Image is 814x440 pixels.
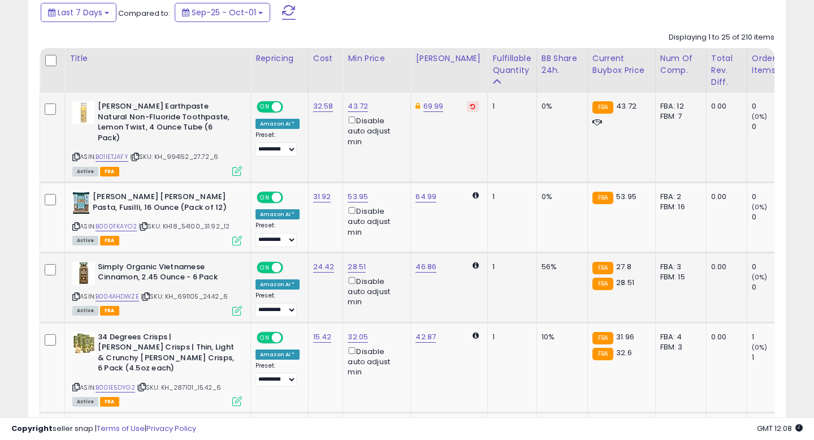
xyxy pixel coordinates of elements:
[72,167,98,176] span: All listings currently available for purchase on Amazon
[41,3,116,22] button: Last 7 Days
[11,424,196,434] div: seller snap | |
[96,222,137,231] a: B000FKAYO2
[660,111,698,122] div: FBM: 7
[348,114,402,147] div: Disable auto adjust min
[72,397,98,407] span: All listings currently available for purchase on Amazon
[282,193,300,202] span: OFF
[348,205,402,238] div: Disable auto adjust min
[313,261,335,273] a: 24.42
[423,101,444,112] a: 69.99
[616,261,631,272] span: 27.8
[256,222,300,247] div: Preset:
[256,131,300,157] div: Preset:
[100,236,119,245] span: FBA
[752,332,798,342] div: 1
[11,423,53,434] strong: Copyright
[256,119,300,129] div: Amazon AI *
[98,262,235,286] b: Simply Organic Vietnamese Cinnamon, 2.45 Ounce - 6 Pack
[282,262,300,272] span: OFF
[711,332,738,342] div: 0.00
[592,348,613,360] small: FBA
[542,332,579,342] div: 10%
[492,192,527,202] div: 1
[72,332,242,406] div: ASIN:
[313,53,339,64] div: Cost
[256,362,300,387] div: Preset:
[616,101,637,111] span: 43.72
[146,423,196,434] a: Privacy Policy
[752,282,798,292] div: 0
[752,192,798,202] div: 0
[752,262,798,272] div: 0
[542,53,583,76] div: BB Share 24h.
[313,101,334,112] a: 32.58
[58,7,102,18] span: Last 7 Days
[348,345,402,378] div: Disable auto adjust min
[752,352,798,363] div: 1
[592,192,613,204] small: FBA
[348,191,368,202] a: 53.95
[752,122,798,132] div: 0
[256,53,304,64] div: Repricing
[72,101,95,124] img: 41YJA-9+f4L._SL40_.jpg
[752,212,798,222] div: 0
[282,333,300,342] span: OFF
[660,202,698,212] div: FBM: 16
[175,3,270,22] button: Sep-25 - Oct-01
[258,193,272,202] span: ON
[660,192,698,202] div: FBA: 2
[313,331,332,343] a: 15.42
[256,209,300,219] div: Amazon AI *
[415,261,436,273] a: 46.86
[752,101,798,111] div: 0
[616,347,632,358] span: 32.6
[348,275,402,308] div: Disable auto adjust min
[256,292,300,317] div: Preset:
[313,191,331,202] a: 31.92
[118,8,170,19] span: Compared to:
[256,350,300,360] div: Amazon AI *
[70,53,246,64] div: Title
[72,306,98,316] span: All listings currently available for purchase on Amazon
[100,167,119,176] span: FBA
[660,332,698,342] div: FBA: 4
[415,331,436,343] a: 42.87
[757,423,803,434] span: 2025-10-10 12:08 GMT
[348,101,368,112] a: 43.72
[282,102,300,112] span: OFF
[98,101,235,146] b: [PERSON_NAME] Earthpaste Natural Non-Fluoride Toothpaste, Lemon Twist, 4 Ounce Tube (6 Pack)
[415,53,483,64] div: [PERSON_NAME]
[415,191,436,202] a: 64.99
[72,262,95,284] img: 41DQ0SmJE+L._SL40_.jpg
[592,262,613,274] small: FBA
[100,397,119,407] span: FBA
[256,279,300,290] div: Amazon AI *
[492,262,527,272] div: 1
[592,332,613,344] small: FBA
[669,32,774,43] div: Displaying 1 to 25 of 210 items
[258,333,272,342] span: ON
[348,53,406,64] div: Min Price
[616,191,637,202] span: 53.95
[660,272,698,282] div: FBM: 15
[660,262,698,272] div: FBA: 3
[592,278,613,290] small: FBA
[752,53,793,76] div: Ordered Items
[258,262,272,272] span: ON
[616,331,634,342] span: 31.96
[93,192,230,215] b: [PERSON_NAME] [PERSON_NAME] Pasta, Fusilli, 16 Ounce (Pack of 12)
[542,192,579,202] div: 0%
[258,102,272,112] span: ON
[72,192,242,244] div: ASIN:
[660,101,698,111] div: FBA: 12
[660,342,698,352] div: FBM: 3
[96,292,139,301] a: B004AHDWZE
[592,101,613,114] small: FBA
[592,53,651,76] div: Current Buybox Price
[100,306,119,316] span: FBA
[192,7,256,18] span: Sep-25 - Oct-01
[660,53,702,76] div: Num of Comp.
[616,277,634,288] span: 28.51
[137,383,221,392] span: | SKU: KH_287101_15.42_6
[72,192,90,214] img: 51mn4+-OqxL._SL40_.jpg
